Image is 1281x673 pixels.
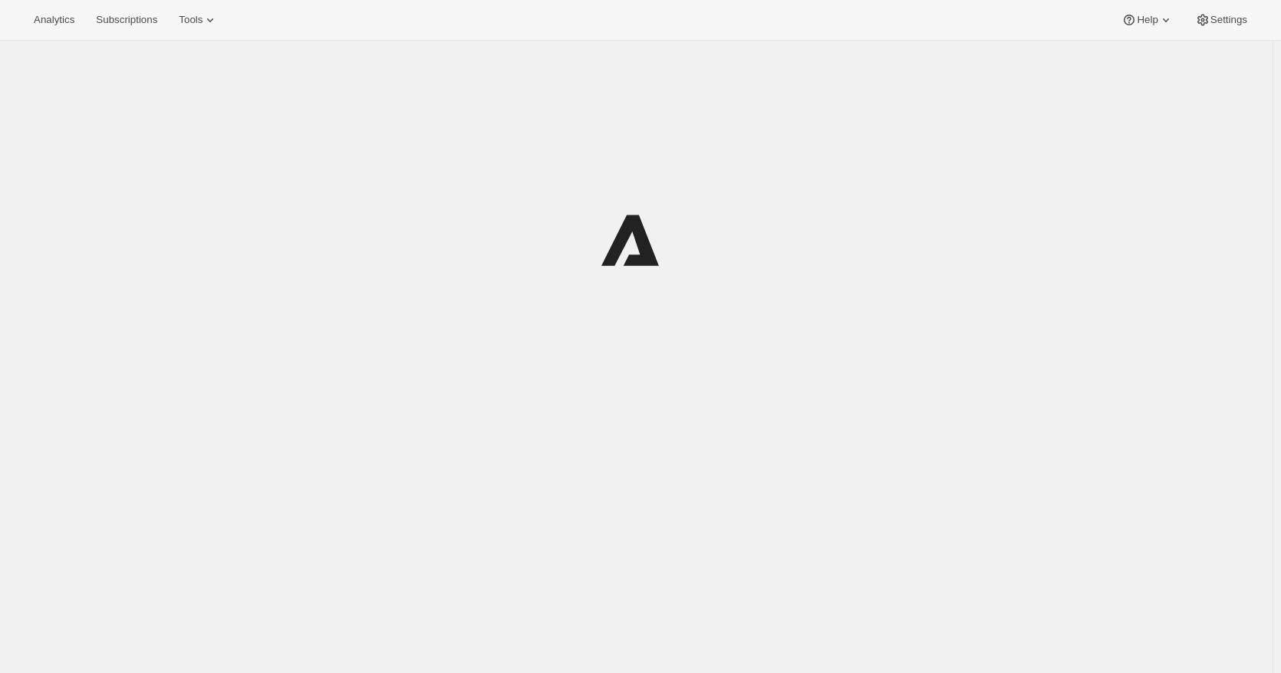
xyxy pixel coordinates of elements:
span: Tools [179,14,203,26]
span: Help [1137,14,1158,26]
button: Settings [1186,9,1256,31]
span: Analytics [34,14,74,26]
button: Help [1112,9,1182,31]
button: Subscriptions [87,9,166,31]
button: Analytics [25,9,84,31]
span: Subscriptions [96,14,157,26]
span: Settings [1210,14,1247,26]
button: Tools [170,9,227,31]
